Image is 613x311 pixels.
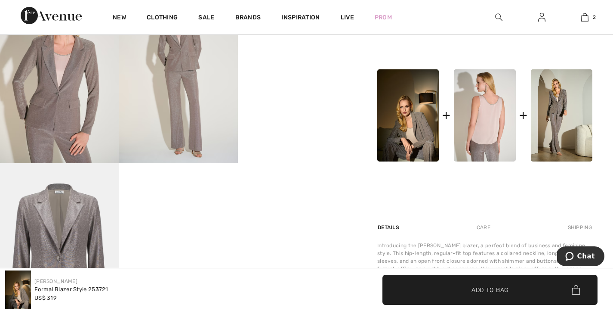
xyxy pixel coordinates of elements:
[113,14,126,23] a: New
[382,275,598,305] button: Add to Bag
[281,14,320,23] span: Inspiration
[198,14,214,23] a: Sale
[21,7,82,24] img: 1ère Avenue
[469,220,498,235] div: Care
[442,106,450,125] div: +
[34,295,57,301] span: US$ 319
[564,12,606,22] a: 2
[519,106,527,125] div: +
[34,285,108,294] div: Formal Blazer Style 253721
[5,271,31,309] img: Formal Blazer Style 253721
[377,69,439,162] img: Formal Blazer Style 253721
[147,14,178,23] a: Clothing
[495,12,502,22] img: search the website
[572,285,580,295] img: Bag.svg
[538,12,545,22] img: My Info
[341,13,354,22] a: Live
[581,12,588,22] img: My Bag
[471,285,508,294] span: Add to Bag
[593,13,596,21] span: 2
[377,220,401,235] div: Details
[557,246,604,268] iframe: Opens a widget where you can chat to one of our agents
[34,278,77,284] a: [PERSON_NAME]
[377,242,592,280] div: Introducing the [PERSON_NAME] blazer, a perfect blend of business and feminine style. This hip-le...
[375,13,392,22] a: Prom
[566,220,592,235] div: Shipping
[531,69,592,162] img: Sparkly Flare Trousers Style 253722
[235,14,261,23] a: Brands
[531,12,552,23] a: Sign In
